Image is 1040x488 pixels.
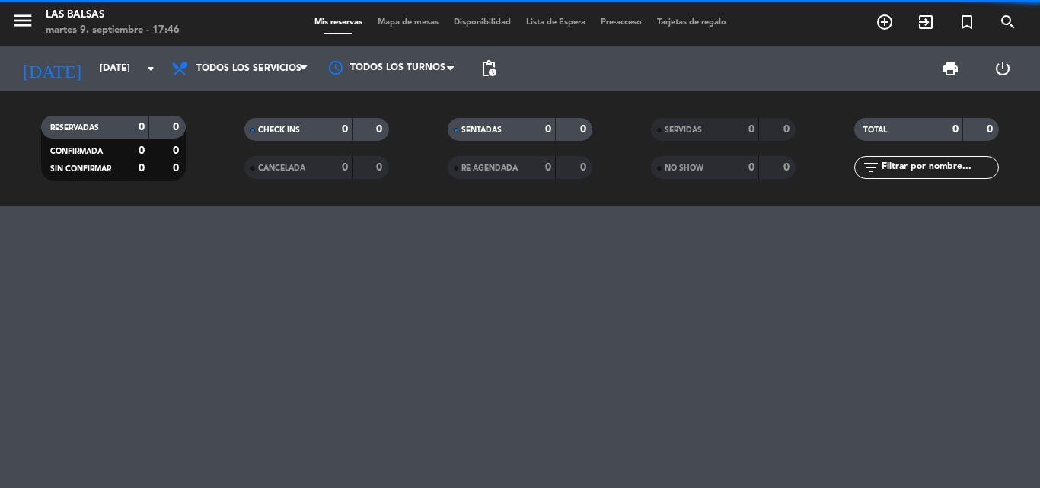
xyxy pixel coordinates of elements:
[50,165,111,173] span: SIN CONFIRMAR
[917,13,935,31] i: exit_to_app
[173,122,182,132] strong: 0
[139,122,145,132] strong: 0
[342,162,348,173] strong: 0
[376,162,385,173] strong: 0
[999,13,1017,31] i: search
[461,126,502,134] span: SENTADAS
[370,18,446,27] span: Mapa de mesas
[46,23,180,38] div: martes 9. septiembre - 17:46
[46,8,180,23] div: Las Balsas
[258,164,305,172] span: CANCELADA
[862,158,880,177] i: filter_list
[545,162,551,173] strong: 0
[50,124,99,132] span: RESERVADAS
[173,163,182,174] strong: 0
[976,46,1029,91] div: LOG OUT
[649,18,734,27] span: Tarjetas de regalo
[987,124,996,135] strong: 0
[665,126,702,134] span: SERVIDAS
[958,13,976,31] i: turned_in_not
[446,18,518,27] span: Disponibilidad
[593,18,649,27] span: Pre-acceso
[748,124,754,135] strong: 0
[11,9,34,32] i: menu
[196,63,301,74] span: Todos los servicios
[11,9,34,37] button: menu
[545,124,551,135] strong: 0
[142,59,160,78] i: arrow_drop_down
[342,124,348,135] strong: 0
[461,164,518,172] span: RE AGENDADA
[748,162,754,173] strong: 0
[139,145,145,156] strong: 0
[941,59,959,78] span: print
[863,126,887,134] span: TOTAL
[994,59,1012,78] i: power_settings_new
[876,13,894,31] i: add_circle_outline
[580,162,589,173] strong: 0
[139,163,145,174] strong: 0
[376,124,385,135] strong: 0
[952,124,959,135] strong: 0
[307,18,370,27] span: Mis reservas
[783,124,793,135] strong: 0
[665,164,703,172] span: NO SHOW
[480,59,498,78] span: pending_actions
[173,145,182,156] strong: 0
[580,124,589,135] strong: 0
[880,159,998,176] input: Filtrar por nombre...
[50,148,103,155] span: CONFIRMADA
[11,52,92,85] i: [DATE]
[518,18,593,27] span: Lista de Espera
[783,162,793,173] strong: 0
[258,126,300,134] span: CHECK INS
